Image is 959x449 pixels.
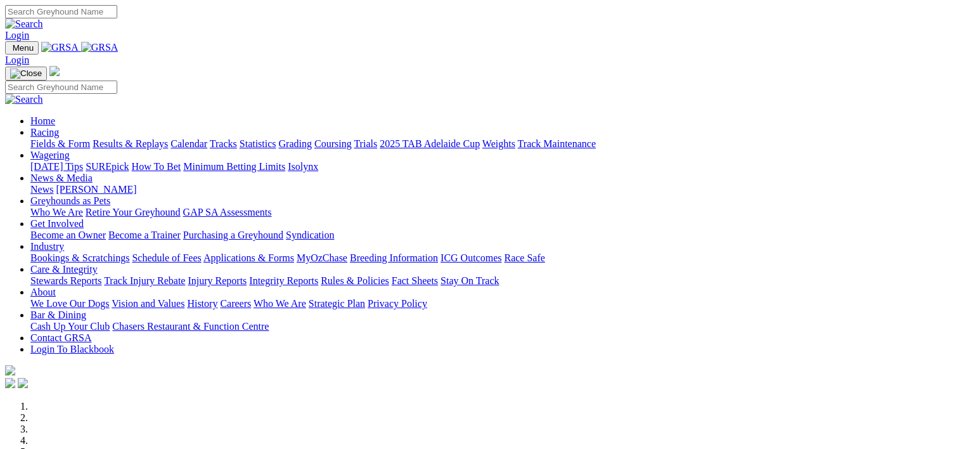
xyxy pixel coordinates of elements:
[30,150,70,160] a: Wagering
[30,321,110,332] a: Cash Up Your Club
[188,275,247,286] a: Injury Reports
[249,275,318,286] a: Integrity Reports
[30,161,954,172] div: Wagering
[350,252,438,263] a: Breeding Information
[30,275,954,287] div: Care & Integrity
[30,115,55,126] a: Home
[30,252,129,263] a: Bookings & Scratchings
[183,161,285,172] a: Minimum Betting Limits
[5,55,29,65] a: Login
[30,230,954,241] div: Get Involved
[93,138,168,149] a: Results & Replays
[279,138,312,149] a: Grading
[5,67,47,81] button: Toggle navigation
[254,298,306,309] a: Who We Are
[30,298,109,309] a: We Love Our Dogs
[183,230,283,240] a: Purchasing a Greyhound
[30,184,954,195] div: News & Media
[210,138,237,149] a: Tracks
[286,230,334,240] a: Syndication
[30,264,98,275] a: Care & Integrity
[30,344,114,355] a: Login To Blackbook
[30,218,84,229] a: Get Involved
[30,207,83,218] a: Who We Are
[441,252,501,263] a: ICG Outcomes
[49,66,60,76] img: logo-grsa-white.png
[30,207,954,218] div: Greyhounds as Pets
[518,138,596,149] a: Track Maintenance
[5,94,43,105] img: Search
[30,332,91,343] a: Contact GRSA
[187,298,217,309] a: History
[392,275,438,286] a: Fact Sheets
[30,287,56,297] a: About
[86,207,181,218] a: Retire Your Greyhound
[30,241,64,252] a: Industry
[5,81,117,94] input: Search
[30,161,83,172] a: [DATE] Tips
[81,42,119,53] img: GRSA
[183,207,272,218] a: GAP SA Assessments
[314,138,352,149] a: Coursing
[112,298,184,309] a: Vision and Values
[108,230,181,240] a: Become a Trainer
[441,275,499,286] a: Stay On Track
[30,309,86,320] a: Bar & Dining
[10,68,42,79] img: Close
[30,138,954,150] div: Racing
[504,252,544,263] a: Race Safe
[30,184,53,195] a: News
[5,30,29,41] a: Login
[104,275,185,286] a: Track Injury Rebate
[30,127,59,138] a: Racing
[18,378,28,388] img: twitter.svg
[132,161,181,172] a: How To Bet
[288,161,318,172] a: Isolynx
[240,138,276,149] a: Statistics
[354,138,377,149] a: Trials
[309,298,365,309] a: Strategic Plan
[297,252,347,263] a: MyOzChase
[368,298,427,309] a: Privacy Policy
[171,138,207,149] a: Calendar
[30,252,954,264] div: Industry
[30,172,93,183] a: News & Media
[203,252,294,263] a: Applications & Forms
[30,275,101,286] a: Stewards Reports
[5,18,43,30] img: Search
[30,138,90,149] a: Fields & Form
[132,252,201,263] a: Schedule of Fees
[5,41,39,55] button: Toggle navigation
[112,321,269,332] a: Chasers Restaurant & Function Centre
[5,378,15,388] img: facebook.svg
[5,5,117,18] input: Search
[86,161,129,172] a: SUREpick
[30,195,110,206] a: Greyhounds as Pets
[321,275,389,286] a: Rules & Policies
[13,43,34,53] span: Menu
[30,298,954,309] div: About
[5,365,15,375] img: logo-grsa-white.png
[220,298,251,309] a: Careers
[56,184,136,195] a: [PERSON_NAME]
[30,230,106,240] a: Become an Owner
[41,42,79,53] img: GRSA
[482,138,515,149] a: Weights
[30,321,954,332] div: Bar & Dining
[380,138,480,149] a: 2025 TAB Adelaide Cup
